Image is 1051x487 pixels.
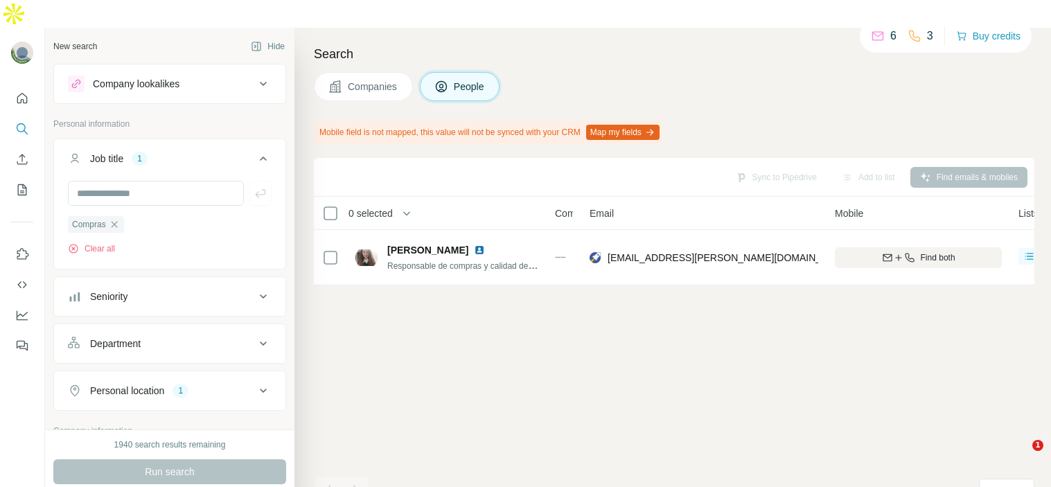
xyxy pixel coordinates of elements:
[90,152,123,166] div: Job title
[1032,440,1043,451] span: 1
[132,152,148,165] div: 1
[608,252,851,263] span: [EMAIL_ADDRESS][PERSON_NAME][DOMAIN_NAME]
[53,118,286,130] p: Personal information
[54,327,285,360] button: Department
[314,121,662,144] div: Mobile field is not mapped, this value will not be synced with your CRM
[474,245,485,256] img: LinkedIn logo
[590,251,601,265] img: provider rocketreach logo
[11,42,33,64] img: Avatar
[93,77,179,91] div: Company lookalikes
[11,303,33,328] button: Dashboard
[11,242,33,267] button: Use Surfe on LinkedIn
[1018,206,1039,220] span: Lists
[68,242,115,255] button: Clear all
[11,177,33,202] button: My lists
[54,142,285,181] button: Job title1
[173,384,188,397] div: 1
[555,206,597,220] span: Company
[454,80,486,94] span: People
[835,206,863,220] span: Mobile
[54,67,285,100] button: Company lookalikes
[921,251,955,264] span: Find both
[387,260,567,271] span: Responsable de compras y calidad de productos
[927,28,933,44] p: 3
[11,116,33,141] button: Search
[114,439,226,451] div: 1940 search results remaining
[890,28,897,44] p: 6
[956,26,1021,46] button: Buy credits
[54,280,285,313] button: Seniority
[54,374,285,407] button: Personal location1
[387,243,468,257] span: [PERSON_NAME]
[590,206,614,220] span: Email
[241,36,294,57] button: Hide
[90,337,141,351] div: Department
[1004,440,1037,473] iframe: Intercom live chat
[835,247,1002,268] button: Find both
[11,86,33,111] button: Quick start
[90,384,164,398] div: Personal location
[53,425,286,437] p: Company information
[555,256,566,259] img: Logo of Sushi Roll
[11,147,33,172] button: Enrich CSV
[90,290,127,303] div: Seniority
[348,206,393,220] span: 0 selected
[53,40,97,53] div: New search
[348,80,398,94] span: Companies
[11,272,33,297] button: Use Surfe API
[355,247,378,269] img: Avatar
[314,44,1034,64] h4: Search
[11,333,33,358] button: Feedback
[586,125,660,140] button: Map my fields
[72,218,106,231] span: Compras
